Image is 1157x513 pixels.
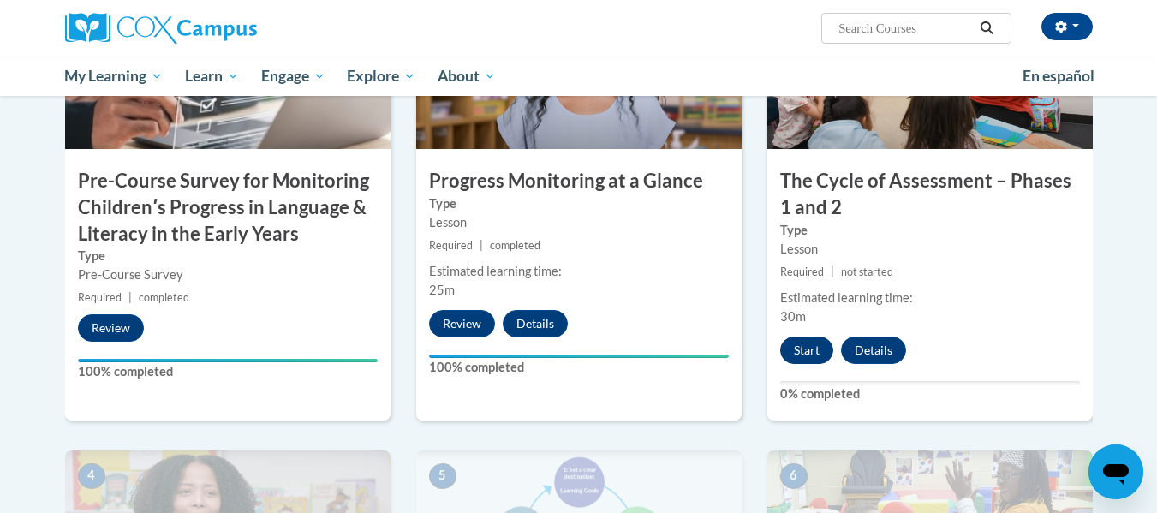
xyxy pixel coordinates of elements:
[429,213,729,232] div: Lesson
[185,66,239,86] span: Learn
[780,385,1080,403] label: 0% completed
[780,221,1080,240] label: Type
[78,463,105,489] span: 4
[1041,13,1093,40] button: Account Settings
[347,66,415,86] span: Explore
[336,57,426,96] a: Explore
[767,168,1093,221] h3: The Cycle of Assessment – Phases 1 and 2
[780,309,806,324] span: 30m
[78,362,378,381] label: 100% completed
[480,239,483,252] span: |
[429,194,729,213] label: Type
[831,265,834,278] span: |
[65,168,391,247] h3: Pre-Course Survey for Monitoring Childrenʹs Progress in Language & Literacy in the Early Years
[250,57,337,96] a: Engage
[841,337,906,364] button: Details
[78,291,122,304] span: Required
[429,262,729,281] div: Estimated learning time:
[429,310,495,337] button: Review
[974,18,999,39] button: Search
[438,66,496,86] span: About
[416,168,742,194] h3: Progress Monitoring at a Glance
[128,291,132,304] span: |
[780,463,808,489] span: 6
[841,265,893,278] span: not started
[1088,444,1143,499] iframe: Button to launch messaging window
[78,265,378,284] div: Pre-Course Survey
[780,265,824,278] span: Required
[261,66,325,86] span: Engage
[837,18,974,39] input: Search Courses
[429,283,455,297] span: 25m
[780,289,1080,307] div: Estimated learning time:
[64,66,163,86] span: My Learning
[1011,58,1106,94] a: En español
[429,358,729,377] label: 100% completed
[174,57,250,96] a: Learn
[1023,67,1094,85] span: En español
[426,57,507,96] a: About
[39,57,1118,96] div: Main menu
[429,355,729,358] div: Your progress
[490,239,540,252] span: completed
[429,239,473,252] span: Required
[503,310,568,337] button: Details
[78,314,144,342] button: Review
[139,291,189,304] span: completed
[65,13,257,44] img: Cox Campus
[54,57,175,96] a: My Learning
[780,240,1080,259] div: Lesson
[65,13,391,44] a: Cox Campus
[429,463,456,489] span: 5
[78,247,378,265] label: Type
[78,359,378,362] div: Your progress
[780,337,833,364] button: Start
